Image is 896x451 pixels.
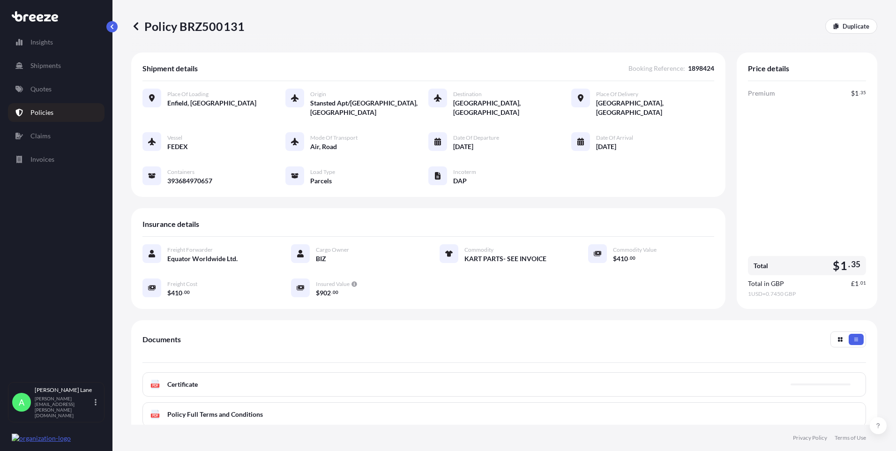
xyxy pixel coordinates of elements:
[833,260,840,271] span: $
[8,150,105,169] a: Invoices
[851,90,855,97] span: $
[453,176,467,186] span: DAP
[167,176,212,186] span: 393684970657
[8,56,105,75] a: Shipments
[848,262,850,267] span: .
[142,64,198,73] span: Shipment details
[748,290,866,298] span: 1 USD = 0.7450 GBP
[453,168,476,176] span: Incoterm
[859,281,860,285] span: .
[316,254,326,263] span: BIZ
[316,290,320,296] span: $
[310,142,337,151] span: Air, Road
[8,80,105,98] a: Quotes
[855,90,859,97] span: 1
[35,386,93,394] p: [PERSON_NAME] Lane
[453,90,482,98] span: Destination
[167,410,263,419] span: Policy Full Terms and Conditions
[8,33,105,52] a: Insights
[320,290,331,296] span: 902
[333,291,338,294] span: 00
[152,384,158,387] text: PDF
[596,98,714,117] span: [GEOGRAPHIC_DATA], [GEOGRAPHIC_DATA]
[628,256,629,260] span: .
[167,380,198,389] span: Certificate
[35,396,93,418] p: [PERSON_NAME][EMAIL_ADDRESS][PERSON_NAME][DOMAIN_NAME]
[851,280,855,287] span: £
[316,246,349,254] span: Cargo Owner
[464,254,546,263] span: KART PARTS- SEE INVOICE
[8,127,105,145] a: Claims
[596,134,633,142] span: Date of Arrival
[183,291,184,294] span: .
[613,246,657,254] span: Commodity Value
[152,414,158,417] text: PDF
[310,134,358,142] span: Mode of Transport
[19,398,24,407] span: A
[310,98,428,117] span: Stansted Apt/[GEOGRAPHIC_DATA], [GEOGRAPHIC_DATA]
[167,254,238,263] span: Equator Worldwide Ltd.
[30,155,54,164] p: Invoices
[30,131,51,141] p: Claims
[754,261,768,271] span: Total
[851,262,860,267] span: 35
[167,98,256,108] span: Enfield, [GEOGRAPHIC_DATA]
[310,90,326,98] span: Origin
[748,64,789,73] span: Price details
[310,176,332,186] span: Parcels
[167,280,197,288] span: Freight Cost
[596,142,616,151] span: [DATE]
[748,89,775,98] span: Premium
[12,434,71,443] img: organization-logo
[171,290,182,296] span: 410
[167,290,171,296] span: $
[167,246,213,254] span: Freight Forwarder
[167,168,194,176] span: Containers
[688,64,714,73] span: 1898424
[8,103,105,122] a: Policies
[860,91,866,94] span: 35
[630,256,635,260] span: 00
[453,98,571,117] span: [GEOGRAPHIC_DATA], [GEOGRAPHIC_DATA]
[825,19,877,34] a: Duplicate
[167,134,182,142] span: Vessel
[860,281,866,285] span: 01
[613,256,617,262] span: $
[859,91,860,94] span: .
[843,22,869,31] p: Duplicate
[30,61,61,70] p: Shipments
[142,335,181,344] span: Documents
[464,246,493,254] span: Commodity
[310,168,335,176] span: Load Type
[617,256,628,262] span: 410
[30,38,53,47] p: Insights
[840,260,847,271] span: 1
[453,134,499,142] span: Date of Departure
[596,90,638,98] span: Place of Delivery
[30,84,52,94] p: Quotes
[453,142,473,151] span: [DATE]
[855,280,859,287] span: 1
[131,19,245,34] p: Policy BRZ500131
[748,279,784,288] span: Total in GBP
[142,219,199,229] span: Insurance details
[835,434,866,442] a: Terms of Use
[142,402,866,427] a: PDFPolicy Full Terms and Conditions
[167,90,209,98] span: Place of Loading
[628,64,685,73] span: Booking Reference :
[316,280,350,288] span: Insured Value
[30,108,53,117] p: Policies
[331,291,332,294] span: .
[167,142,188,151] span: FEDEX
[184,291,190,294] span: 00
[793,434,827,442] a: Privacy Policy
